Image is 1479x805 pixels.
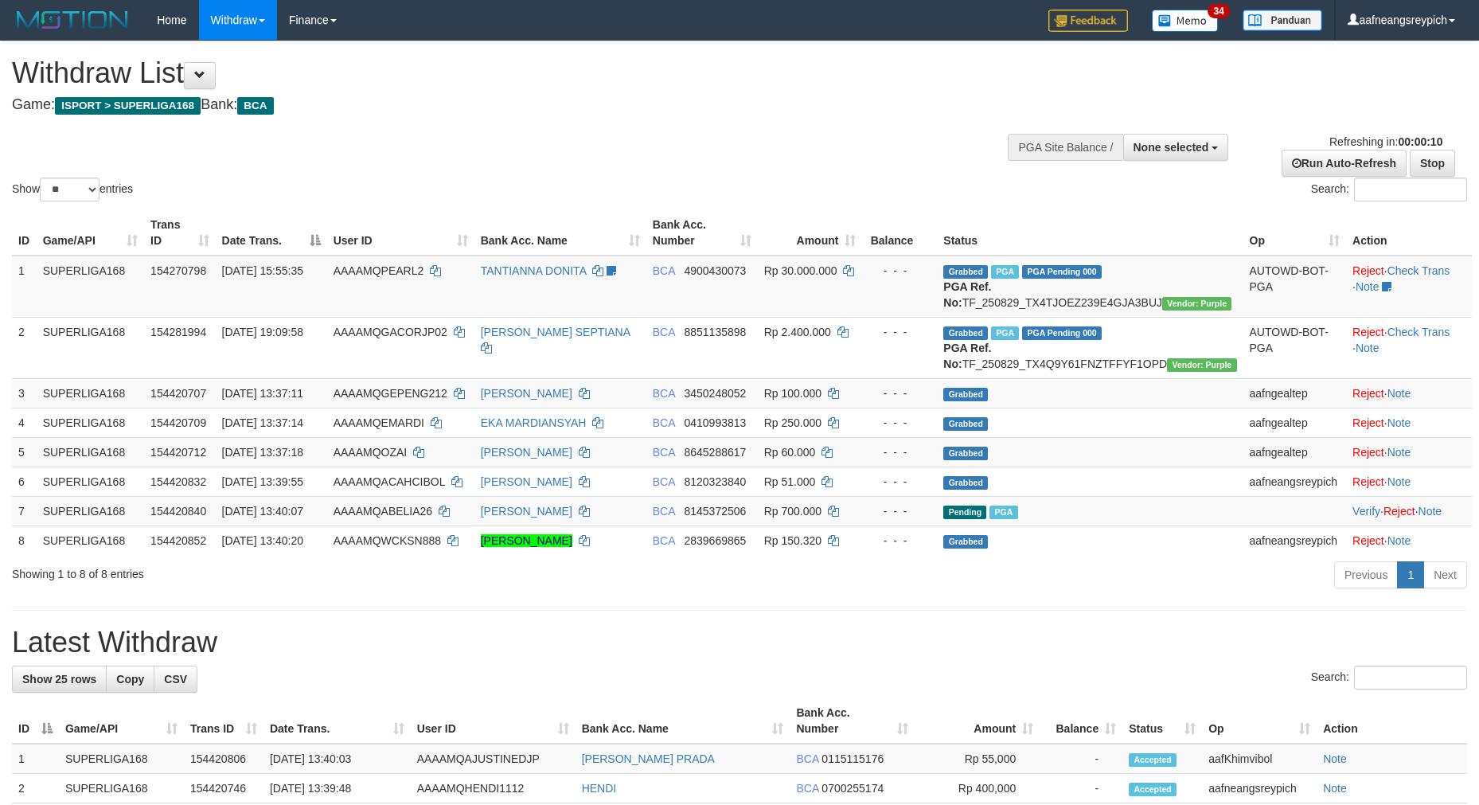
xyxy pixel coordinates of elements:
[653,534,675,547] span: BCA
[821,752,884,765] span: Copy 0115115176 to clipboard
[1352,534,1384,547] a: Reject
[943,535,988,549] span: Grabbed
[764,264,837,277] span: Rp 30.000.000
[263,744,411,774] td: [DATE] 13:40:03
[481,534,572,547] a: [PERSON_NAME]
[653,387,675,400] span: BCA
[481,264,587,277] a: TANTIANNA DONITA
[1419,505,1442,518] a: Note
[943,476,988,490] span: Grabbed
[1243,378,1347,408] td: aafngealtep
[12,378,37,408] td: 3
[1129,753,1177,767] span: Accepted
[1040,774,1122,803] td: -
[1202,698,1317,744] th: Op: activate to sort column ascending
[1208,4,1229,18] span: 34
[12,744,59,774] td: 1
[1243,408,1347,437] td: aafngealtep
[868,503,931,519] div: - - -
[1387,475,1411,488] a: Note
[790,698,915,744] th: Bank Acc. Number: activate to sort column ascending
[1352,387,1384,400] a: Reject
[868,444,931,460] div: - - -
[12,774,59,803] td: 2
[37,317,144,378] td: SUPERLIGA168
[1346,256,1472,318] td: · ·
[915,698,1040,744] th: Amount: activate to sort column ascending
[1243,10,1322,31] img: panduan.png
[1383,505,1415,518] a: Reject
[1243,256,1347,318] td: AUTOWD-BOT-PGA
[1346,317,1472,378] td: · ·
[222,505,303,518] span: [DATE] 13:40:07
[1243,317,1347,378] td: AUTOWD-BOT-PGA
[222,326,303,338] span: [DATE] 19:09:58
[582,752,715,765] a: [PERSON_NAME] PRADA
[150,326,206,338] span: 154281994
[216,210,327,256] th: Date Trans.: activate to sort column descending
[1323,782,1347,795] a: Note
[1352,446,1384,459] a: Reject
[915,744,1040,774] td: Rp 55,000
[150,475,206,488] span: 154420832
[796,752,818,765] span: BCA
[12,97,970,113] h4: Game: Bank:
[12,560,604,582] div: Showing 1 to 8 of 8 entries
[915,774,1040,803] td: Rp 400,000
[12,8,133,32] img: MOTION_logo.png
[868,263,931,279] div: - - -
[37,467,144,496] td: SUPERLIGA168
[653,264,675,277] span: BCA
[1329,135,1442,148] span: Refreshing in:
[222,387,303,400] span: [DATE] 13:37:11
[116,673,144,686] span: Copy
[1243,467,1347,496] td: aafneangsreypich
[37,408,144,437] td: SUPERLIGA168
[943,342,991,370] b: PGA Ref. No:
[1008,134,1122,161] div: PGA Site Balance /
[684,264,746,277] span: Copy 4900430073 to clipboard
[1311,178,1467,201] label: Search:
[12,627,1467,658] h1: Latest Withdraw
[334,264,424,277] span: AAAAMQPEARL2
[150,387,206,400] span: 154420707
[684,475,746,488] span: Copy 8120323840 to clipboard
[1356,280,1379,293] a: Note
[222,416,303,429] span: [DATE] 13:37:14
[12,467,37,496] td: 6
[764,505,821,518] span: Rp 700.000
[1346,496,1472,526] td: · ·
[1346,408,1472,437] td: ·
[12,496,37,526] td: 7
[12,317,37,378] td: 2
[991,265,1019,279] span: Marked by aafmaleo
[12,408,37,437] td: 4
[684,326,746,338] span: Copy 8851135898 to clipboard
[943,388,988,401] span: Grabbed
[1410,150,1455,177] a: Stop
[758,210,863,256] th: Amount: activate to sort column ascending
[796,782,818,795] span: BCA
[474,210,646,256] th: Bank Acc. Name: activate to sort column ascending
[868,533,931,549] div: - - -
[943,447,988,460] span: Grabbed
[868,415,931,431] div: - - -
[943,506,986,519] span: Pending
[222,534,303,547] span: [DATE] 13:40:20
[764,326,831,338] span: Rp 2.400.000
[1387,387,1411,400] a: Note
[684,446,746,459] span: Copy 8645288617 to clipboard
[150,446,206,459] span: 154420712
[1048,10,1128,32] img: Feedback.jpg
[184,744,263,774] td: 154420806
[334,505,433,518] span: AAAAMQABELIA26
[12,178,133,201] label: Show entries
[481,387,572,400] a: [PERSON_NAME]
[684,387,746,400] span: Copy 3450248052 to clipboard
[481,416,587,429] a: EKA MARDIANSYAH
[37,437,144,467] td: SUPERLIGA168
[1040,698,1122,744] th: Balance: activate to sort column ascending
[59,698,184,744] th: Game/API: activate to sort column ascending
[937,317,1243,378] td: TF_250829_TX4Q9Y61FNZTFFYF1OPD
[653,416,675,429] span: BCA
